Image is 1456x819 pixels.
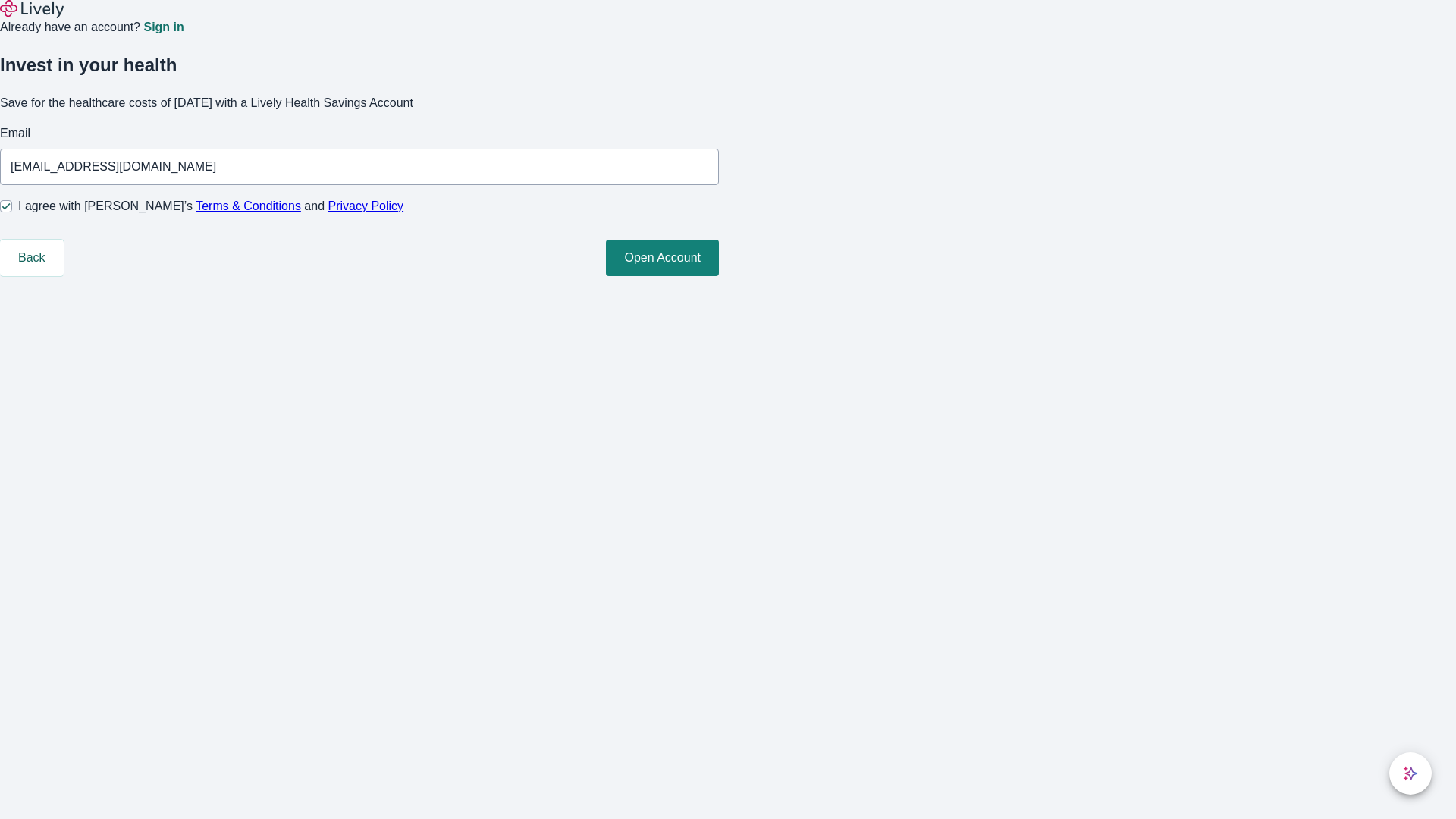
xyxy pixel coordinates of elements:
svg: Lively AI Assistant [1403,766,1418,781]
a: Sign in [143,21,184,33]
a: Terms & Conditions [196,199,301,212]
button: chat [1389,752,1432,795]
a: Privacy Policy [328,199,404,212]
span: I agree with [PERSON_NAME]’s and [18,197,403,215]
button: Open Account [606,240,719,276]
